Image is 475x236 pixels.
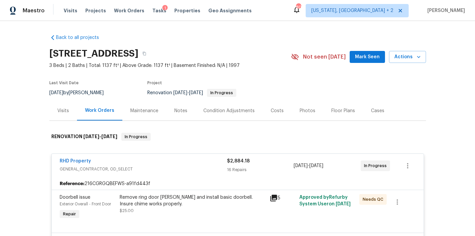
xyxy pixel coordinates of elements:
div: Floor Plans [331,108,355,114]
div: Remove ring door [PERSON_NAME] and install basic doorbell. Insure chime works properly. [120,194,266,207]
span: Tasks [152,8,166,13]
span: [PERSON_NAME] [425,7,465,14]
div: Condition Adjustments [203,108,255,114]
div: RENOVATION [DATE]-[DATE]In Progress [49,126,426,147]
div: Visits [57,108,69,114]
span: [DATE] [189,91,203,95]
a: Back to all projects [49,34,113,41]
div: by [PERSON_NAME] [49,89,112,97]
span: - [294,162,323,169]
div: Work Orders [85,107,114,114]
div: Notes [174,108,187,114]
span: [DATE] [83,134,99,139]
b: Reference: [60,180,84,187]
span: GENERAL_CONTRACTOR, OD_SELECT [60,166,227,172]
div: Maintenance [130,108,158,114]
span: Mark Seen [355,53,380,61]
span: Doorbell issue [60,195,90,200]
span: Not seen [DATE] [303,54,346,60]
span: $2,884.18 [227,159,250,163]
span: Actions [394,53,421,61]
div: Cases [371,108,384,114]
button: Actions [389,51,426,63]
div: 1 [162,5,168,12]
span: [DATE] [49,91,63,95]
span: [US_STATE], [GEOGRAPHIC_DATA] + 2 [311,7,393,14]
span: - [83,134,117,139]
span: Approved by Refurby System User on [299,195,351,206]
h6: RENOVATION [51,133,117,141]
h2: [STREET_ADDRESS] [49,50,138,57]
span: Needs QC [363,196,386,203]
div: 80 [296,4,301,11]
button: Mark Seen [350,51,385,63]
span: Work Orders [114,7,144,14]
span: In Progress [122,133,150,140]
span: [DATE] [173,91,187,95]
span: Projects [85,7,106,14]
span: Exterior Overall - Front Door [60,202,111,206]
span: Maestro [23,7,45,14]
div: 216CGRGQBEFWS-a91fd443f [52,178,424,190]
a: RHD Property [60,159,91,163]
span: [DATE] [294,163,308,168]
div: Photos [300,108,315,114]
span: [DATE] [101,134,117,139]
span: Visits [64,7,77,14]
button: Copy Address [138,48,150,60]
span: Geo Assignments [208,7,252,14]
span: In Progress [364,162,389,169]
span: Project [147,81,162,85]
span: Renovation [147,91,236,95]
div: 16 Repairs [227,166,294,173]
span: 3 Beds | 2 Baths | Total: 1137 ft² | Above Grade: 1137 ft² | Basement Finished: N/A | 1997 [49,62,291,69]
span: Repair [60,211,79,217]
div: Costs [271,108,284,114]
div: 5 [270,194,296,202]
span: In Progress [208,91,236,95]
span: Last Visit Date [49,81,79,85]
span: $25.00 [120,209,134,213]
span: - [173,91,203,95]
span: [DATE] [336,202,351,206]
span: [DATE] [309,163,323,168]
span: Properties [174,7,200,14]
